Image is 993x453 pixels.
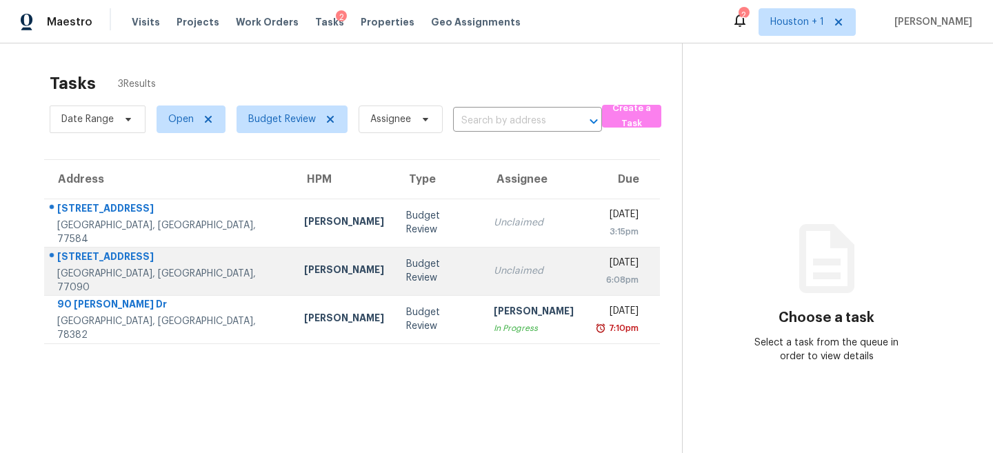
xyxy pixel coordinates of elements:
[50,77,96,90] h2: Tasks
[431,15,521,29] span: Geo Assignments
[406,257,472,285] div: Budget Review
[177,15,219,29] span: Projects
[596,208,639,225] div: [DATE]
[595,321,606,335] img: Overdue Alarm Icon
[609,101,654,132] span: Create a Task
[47,15,92,29] span: Maestro
[494,216,574,230] div: Unclaimed
[304,311,384,328] div: [PERSON_NAME]
[118,77,156,91] span: 3 Results
[406,209,472,236] div: Budget Review
[406,305,472,333] div: Budget Review
[336,10,347,24] div: 2
[248,112,316,126] span: Budget Review
[44,160,293,199] th: Address
[770,15,824,29] span: Houston + 1
[596,225,639,239] div: 3:15pm
[57,201,282,219] div: [STREET_ADDRESS]
[361,15,414,29] span: Properties
[57,297,282,314] div: 90 [PERSON_NAME] Dr
[584,112,603,131] button: Open
[739,8,748,22] div: 2
[494,264,574,278] div: Unclaimed
[779,311,874,325] h3: Choose a task
[57,250,282,267] div: [STREET_ADDRESS]
[585,160,660,199] th: Due
[236,15,299,29] span: Work Orders
[132,15,160,29] span: Visits
[168,112,194,126] span: Open
[57,219,282,246] div: [GEOGRAPHIC_DATA], [GEOGRAPHIC_DATA], 77584
[370,112,411,126] span: Assignee
[57,267,282,294] div: [GEOGRAPHIC_DATA], [GEOGRAPHIC_DATA], 77090
[602,105,661,128] button: Create a Task
[315,17,344,27] span: Tasks
[596,273,639,287] div: 6:08pm
[61,112,114,126] span: Date Range
[395,160,483,199] th: Type
[453,110,563,132] input: Search by address
[304,214,384,232] div: [PERSON_NAME]
[606,321,639,335] div: 7:10pm
[304,263,384,280] div: [PERSON_NAME]
[494,304,574,321] div: [PERSON_NAME]
[889,15,972,29] span: [PERSON_NAME]
[754,336,899,363] div: Select a task from the queue in order to view details
[596,256,639,273] div: [DATE]
[57,314,282,342] div: [GEOGRAPHIC_DATA], [GEOGRAPHIC_DATA], 78382
[293,160,395,199] th: HPM
[483,160,585,199] th: Assignee
[596,304,639,321] div: [DATE]
[494,321,574,335] div: In Progress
